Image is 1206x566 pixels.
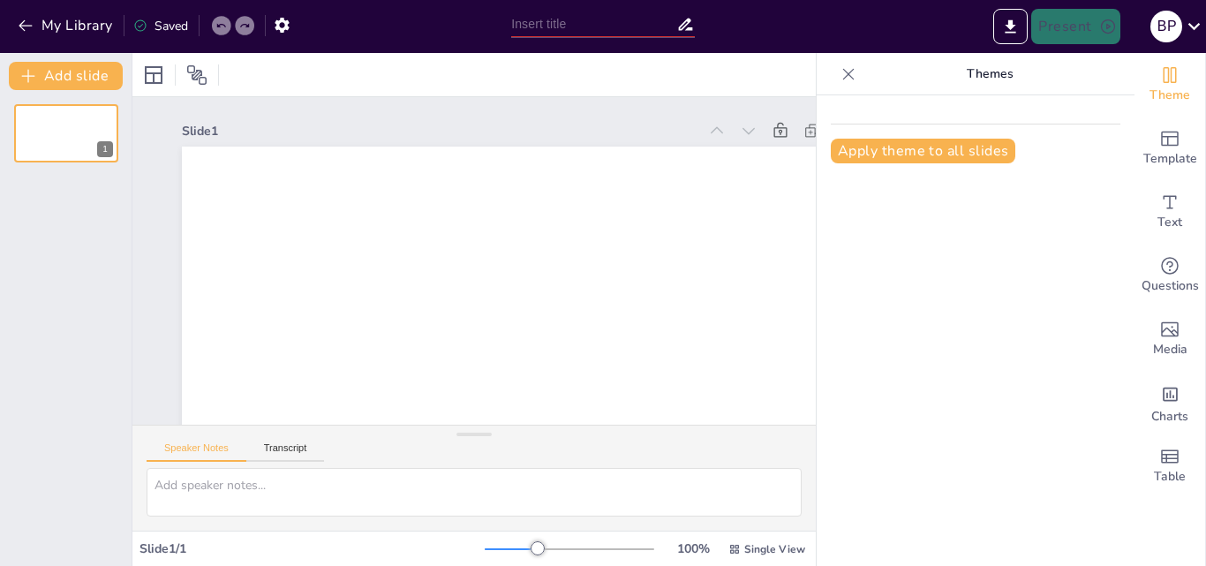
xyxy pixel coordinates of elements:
[831,139,1015,163] button: Apply theme to all slides
[1134,434,1205,498] div: Add a table
[1154,467,1186,487] span: Table
[1157,213,1182,232] span: Text
[511,11,676,37] input: Insert title
[1153,340,1187,359] span: Media
[1134,371,1205,434] div: Add charts and graphs
[1149,86,1190,105] span: Theme
[1031,9,1119,44] button: Present
[1142,276,1199,296] span: Questions
[672,540,714,557] div: 100 %
[993,9,1028,44] button: Export to PowerPoint
[863,53,1117,95] p: Themes
[1143,149,1197,169] span: Template
[182,123,697,140] div: Slide 1
[147,442,246,462] button: Speaker Notes
[139,61,168,89] div: Layout
[1150,9,1182,44] button: B P
[744,542,805,556] span: Single View
[97,141,113,157] div: 1
[1134,307,1205,371] div: Add images, graphics, shapes or video
[1134,53,1205,117] div: Change the overall theme
[139,540,485,557] div: Slide 1 / 1
[13,11,120,40] button: My Library
[133,18,188,34] div: Saved
[1134,244,1205,307] div: Get real-time input from your audience
[186,64,207,86] span: Position
[246,442,325,462] button: Transcript
[1134,117,1205,180] div: Add ready made slides
[1134,180,1205,244] div: Add text boxes
[1150,11,1182,42] div: B P
[9,62,123,90] button: Add slide
[14,104,118,162] div: 1
[1151,407,1188,426] span: Charts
